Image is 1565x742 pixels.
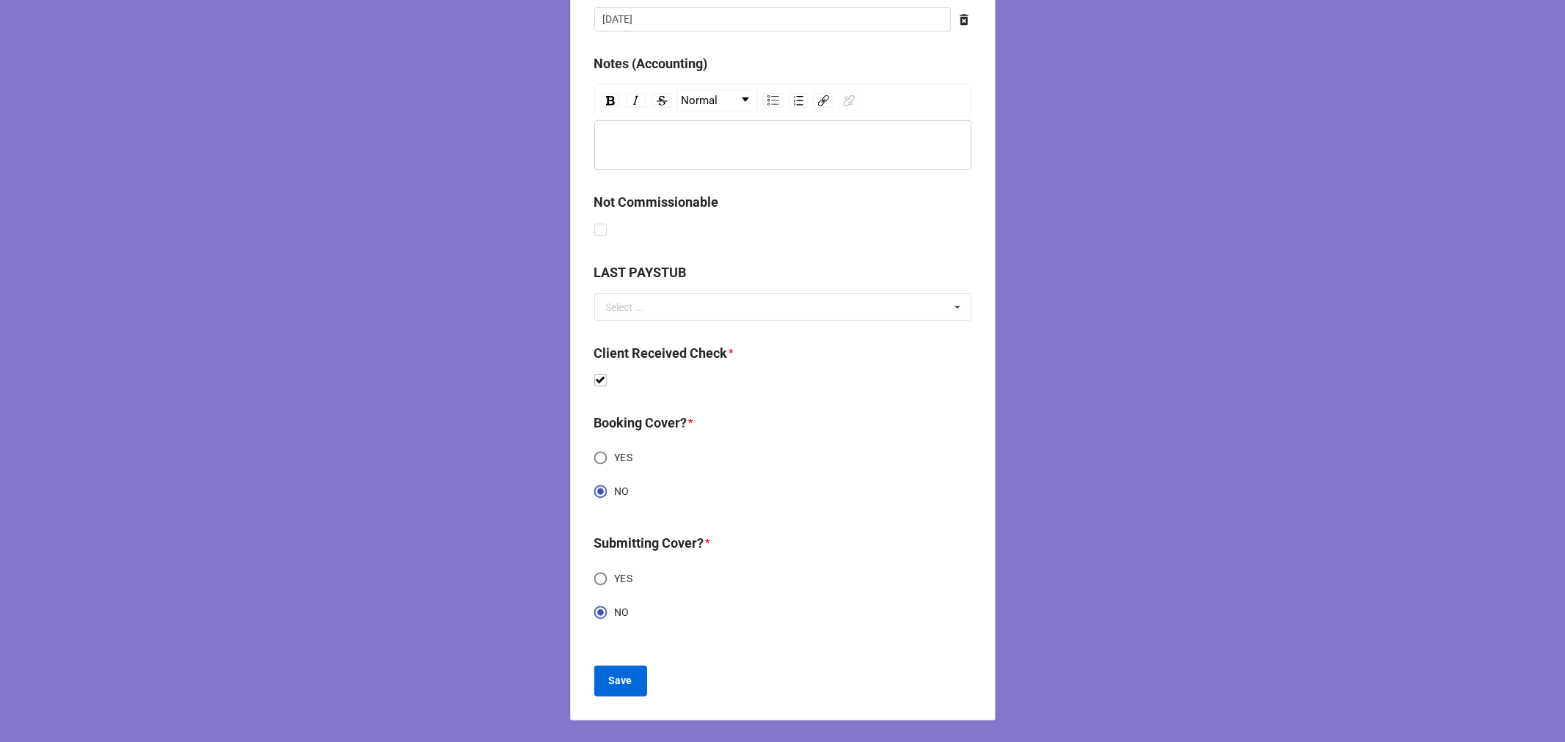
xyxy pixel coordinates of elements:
label: Submitting Cover? [594,533,704,554]
div: rdw-dropdown [677,89,758,111]
div: Unordered [763,93,784,108]
div: Italic [626,93,646,108]
span: YES [615,450,632,466]
div: Select ... [606,302,644,312]
div: rdw-editor [602,137,965,153]
label: LAST PAYSTUB [594,262,687,283]
div: rdw-link-control [811,89,862,111]
div: rdw-block-control [675,89,760,111]
span: NO [615,605,630,620]
div: Unlink [839,93,859,108]
span: YES [615,571,632,587]
div: Strikethrough [652,93,672,108]
div: rdw-list-control [760,89,811,111]
div: Ordered [789,93,808,108]
b: Save [609,673,632,688]
span: Normal [682,92,718,110]
div: rdw-wrapper [594,84,971,170]
label: Not Commissionable [594,192,719,213]
input: Date [594,7,951,32]
div: Link [814,93,833,108]
div: Bold [602,93,620,108]
label: Client Received Check [594,343,728,364]
label: Notes (Accounting) [594,54,708,74]
span: NO [615,484,630,499]
div: rdw-inline-control [599,89,675,111]
button: Save [594,666,647,697]
a: Block Type [678,90,757,111]
label: Booking Cover? [594,413,687,433]
div: rdw-toolbar [594,84,971,117]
